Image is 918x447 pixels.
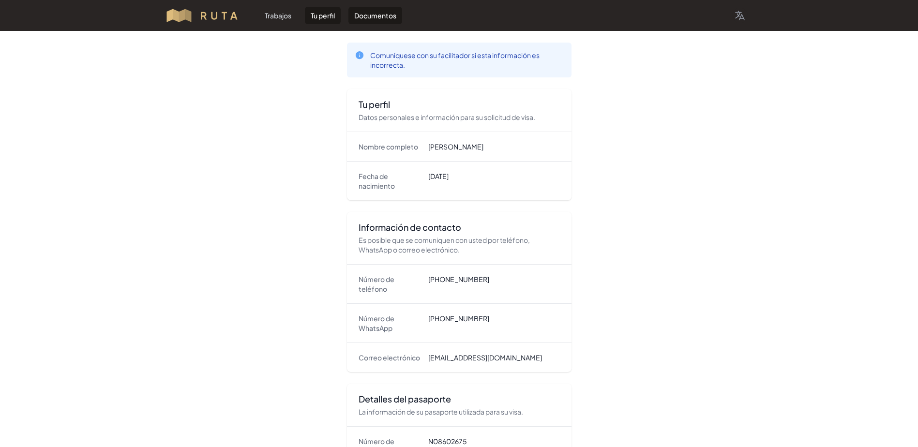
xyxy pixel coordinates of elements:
[359,313,421,333] dt: Número de WhatsApp
[165,8,248,23] img: Your Company
[428,313,560,333] dd: [PHONE_NUMBER]
[359,112,560,122] p: Datos personales e información para su solicitud de visa.
[359,99,560,110] h3: Tu perfil
[370,50,564,70] p: Comuníquese con su facilitador si esta información es incorrecta.
[359,235,560,254] p: Es posible que se comuniquen con usted por teléfono, WhatsApp o correo electrónico.
[428,353,560,362] dd: [EMAIL_ADDRESS][DOMAIN_NAME]
[305,7,341,24] a: Tu perfil
[359,393,560,405] h3: Detalles del pasaporte
[359,142,421,151] dt: Nombre completo
[428,171,560,191] dd: [DATE]
[348,7,402,24] a: Documentos
[428,142,560,151] dd: [PERSON_NAME]
[359,274,421,294] dt: Número de teléfono
[428,274,560,294] dd: [PHONE_NUMBER]
[259,7,297,24] a: Trabajos
[359,353,421,362] dt: Correo electrónico
[359,171,421,191] dt: Fecha de nacimiento
[359,407,560,417] p: La información de su pasaporte utilizada para su visa.
[359,222,560,233] h3: Información de contacto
